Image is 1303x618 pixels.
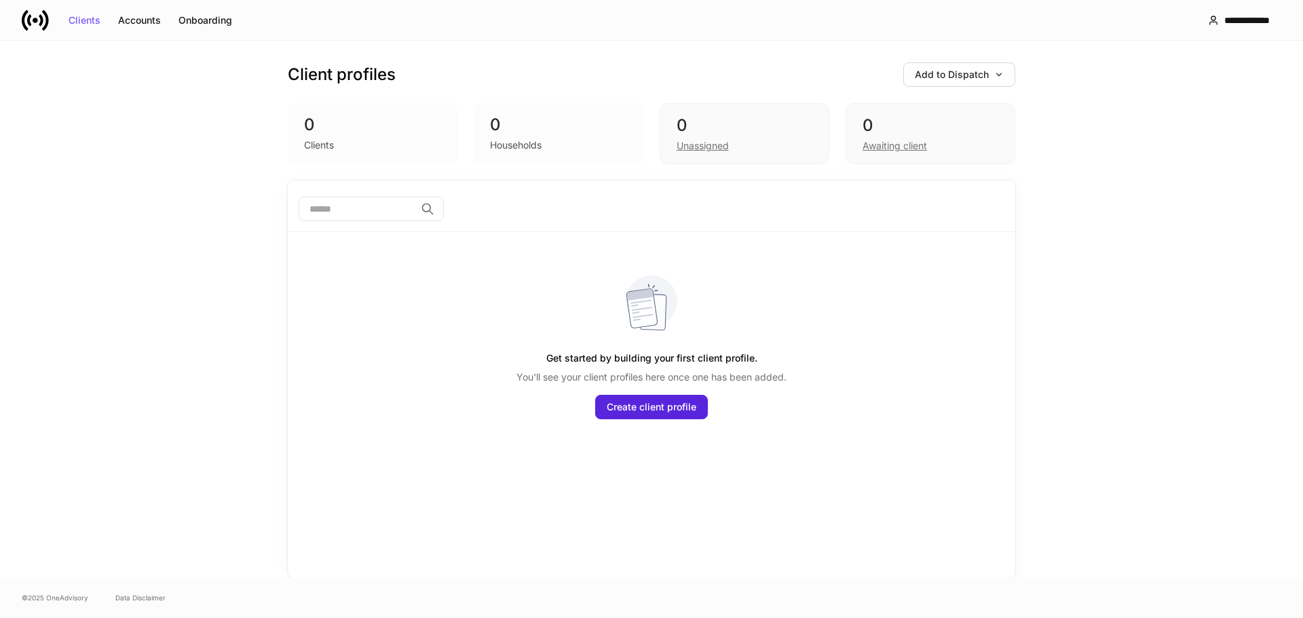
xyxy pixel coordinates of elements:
[304,114,441,136] div: 0
[595,395,708,419] button: Create client profile
[863,115,998,136] div: 0
[607,402,696,412] div: Create client profile
[546,346,757,370] h5: Get started by building your first client profile.
[22,592,88,603] span: © 2025 OneAdvisory
[118,16,161,25] div: Accounts
[516,370,787,384] p: You'll see your client profiles here once one has been added.
[863,139,927,153] div: Awaiting client
[304,138,334,152] div: Clients
[490,138,542,152] div: Households
[915,70,1004,79] div: Add to Dispatch
[677,115,812,136] div: 0
[288,64,396,85] h3: Client profiles
[490,114,627,136] div: 0
[178,16,232,25] div: Onboarding
[115,592,166,603] a: Data Disclaimer
[660,103,829,164] div: 0Unassigned
[109,9,170,31] button: Accounts
[170,9,241,31] button: Onboarding
[69,16,100,25] div: Clients
[903,62,1015,87] button: Add to Dispatch
[677,139,729,153] div: Unassigned
[60,9,109,31] button: Clients
[846,103,1015,164] div: 0Awaiting client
